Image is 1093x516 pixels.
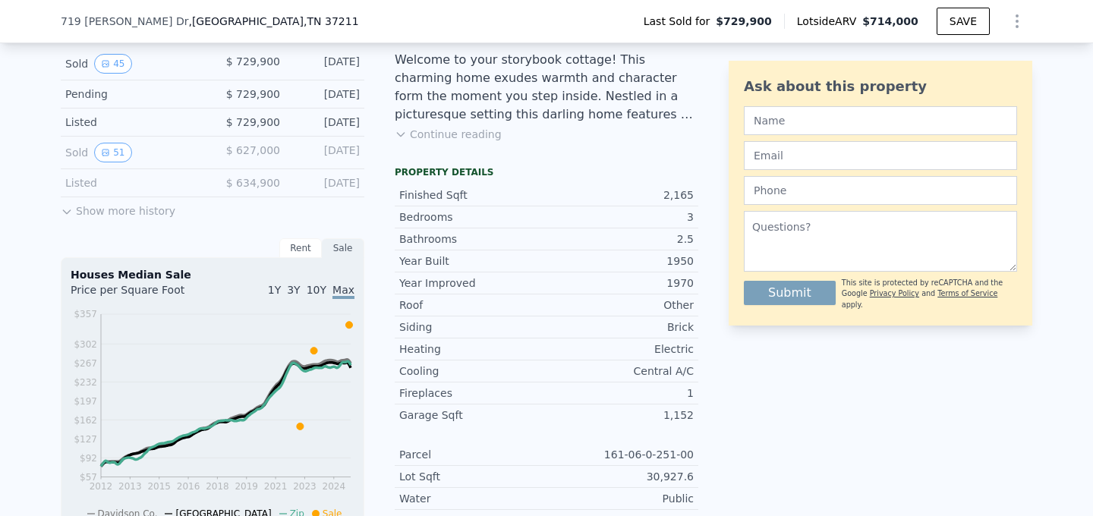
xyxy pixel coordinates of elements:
div: Houses Median Sale [71,267,354,282]
button: Show Options [1002,6,1032,36]
button: Show more history [61,197,175,219]
button: Continue reading [395,127,502,142]
div: 1970 [546,275,694,291]
tspan: 2023 [293,481,317,492]
input: Phone [744,176,1017,205]
span: $714,000 [862,15,918,27]
div: [DATE] [292,54,360,74]
tspan: $302 [74,339,97,350]
div: Sale [322,238,364,258]
tspan: 2013 [118,481,142,492]
div: Sold [65,143,200,162]
tspan: $197 [74,396,97,407]
tspan: $57 [80,472,97,483]
button: Submit [744,281,836,305]
span: $ 634,900 [226,177,280,189]
div: Year Built [399,253,546,269]
div: Roof [399,297,546,313]
div: 2,165 [546,187,694,203]
div: Sold [65,54,200,74]
div: Cooling [399,363,546,379]
tspan: $127 [74,434,97,445]
span: Max [332,284,354,299]
div: Listed [65,115,200,130]
span: 3Y [287,284,300,296]
div: 161-06-0-251-00 [546,447,694,462]
div: Pending [65,87,200,102]
div: Siding [399,319,546,335]
tspan: $357 [74,309,97,319]
button: SAVE [937,8,990,35]
tspan: $232 [74,377,97,388]
div: Fireplaces [399,385,546,401]
div: Brick [546,319,694,335]
tspan: 2024 [323,481,346,492]
div: Garage Sqft [399,407,546,423]
div: Electric [546,341,694,357]
button: View historical data [94,143,131,162]
div: [DATE] [292,115,360,130]
div: 1950 [546,253,694,269]
div: Price per Square Foot [71,282,213,307]
span: $ 627,000 [226,144,280,156]
div: 1 [546,385,694,401]
div: 30,927.6 [546,469,694,484]
div: Bathrooms [399,231,546,247]
div: Bedrooms [399,209,546,225]
div: Public [546,491,694,506]
span: , [GEOGRAPHIC_DATA] [188,14,358,29]
div: Ask about this property [744,76,1017,97]
button: View historical data [94,54,131,74]
tspan: $92 [80,453,97,464]
tspan: $267 [74,358,97,369]
div: Lot Sqft [399,469,546,484]
input: Email [744,141,1017,170]
div: Water [399,491,546,506]
a: Privacy Policy [870,289,919,297]
span: 1Y [268,284,281,296]
tspan: 2012 [90,481,113,492]
span: $ 729,900 [226,55,280,68]
div: 3 [546,209,694,225]
div: Other [546,297,694,313]
span: Last Sold for [644,14,717,29]
div: Welcome to your storybook cottage! This charming home exudes warmth and character form the moment... [395,51,698,124]
div: Rent [279,238,322,258]
div: [DATE] [292,175,360,190]
span: 719 [PERSON_NAME] Dr [61,14,188,29]
div: Year Improved [399,275,546,291]
div: Parcel [399,447,546,462]
div: Property details [395,166,698,178]
tspan: 2015 [147,481,171,492]
span: $729,900 [716,14,772,29]
div: [DATE] [292,87,360,102]
div: This site is protected by reCAPTCHA and the Google and apply. [842,278,1017,310]
tspan: 2019 [235,481,258,492]
div: 1,152 [546,407,694,423]
div: Heating [399,341,546,357]
tspan: 2021 [264,481,288,492]
span: 10Y [307,284,326,296]
span: , TN 37211 [304,15,358,27]
a: Terms of Service [937,289,997,297]
span: Lotside ARV [797,14,862,29]
div: Finished Sqft [399,187,546,203]
span: $ 729,900 [226,116,280,128]
tspan: 2016 [177,481,200,492]
div: Central A/C [546,363,694,379]
div: [DATE] [292,143,360,162]
tspan: $162 [74,415,97,426]
tspan: 2018 [206,481,229,492]
div: Listed [65,175,200,190]
input: Name [744,106,1017,135]
div: 2.5 [546,231,694,247]
span: $ 729,900 [226,88,280,100]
